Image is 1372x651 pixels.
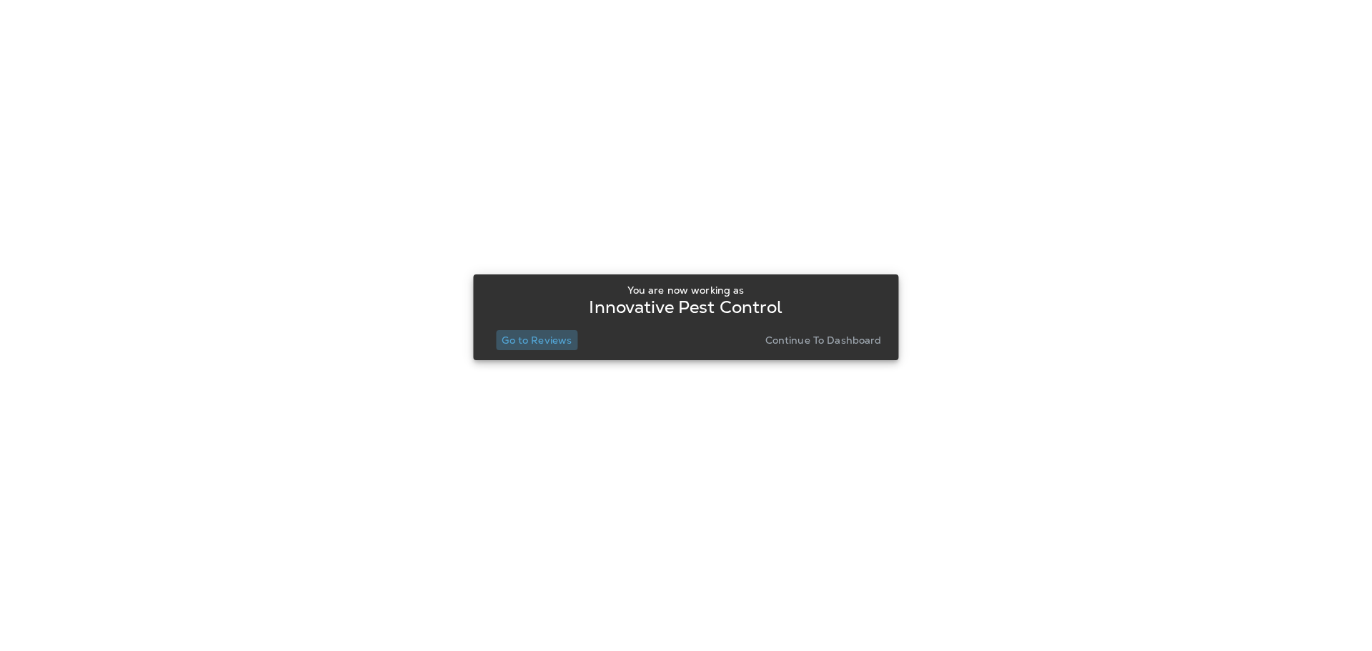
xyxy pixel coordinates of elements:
[502,334,572,346] p: Go to Reviews
[760,330,888,350] button: Continue to Dashboard
[765,334,882,346] p: Continue to Dashboard
[627,284,744,296] p: You are now working as
[589,302,782,313] p: Innovative Pest Control
[496,330,577,350] button: Go to Reviews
